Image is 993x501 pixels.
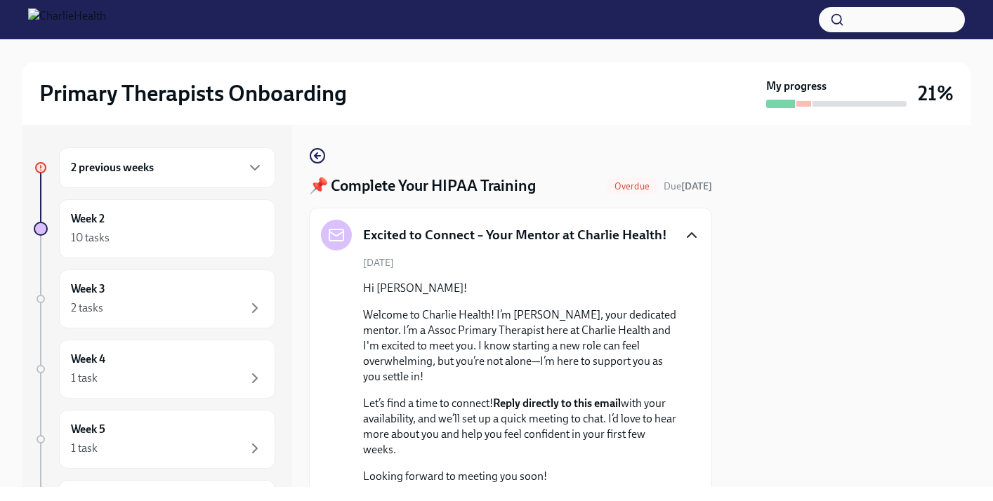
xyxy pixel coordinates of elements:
[918,81,954,106] h3: 21%
[28,8,106,31] img: CharlieHealth
[493,396,621,410] strong: Reply directly to this email
[71,300,103,316] div: 2 tasks
[34,199,275,258] a: Week 210 tasks
[71,211,105,227] h6: Week 2
[34,340,275,399] a: Week 41 task
[363,256,394,269] span: [DATE]
[71,281,105,297] h6: Week 3
[59,147,275,188] div: 2 previous weeks
[309,175,536,196] h4: 📌 Complete Your HIPAA Training
[34,410,275,469] a: Week 51 task
[664,180,712,192] span: Due
[71,441,98,456] div: 1 task
[34,269,275,328] a: Week 32 tasks
[363,469,678,484] p: Looking forward to meeting you soon!
[71,370,98,386] div: 1 task
[766,79,827,94] strong: My progress
[363,226,667,244] h5: Excited to Connect – Your Mentor at Charlie Health!
[39,79,347,107] h2: Primary Therapists Onboarding
[363,396,678,457] p: Let’s find a time to connect! with your availability, and we’ll set up a quick meeting to chat. I...
[71,352,105,367] h6: Week 4
[681,180,712,192] strong: [DATE]
[664,180,712,193] span: August 6th, 2025 09:00
[71,160,154,175] h6: 2 previous weeks
[606,181,658,192] span: Overdue
[71,422,105,437] h6: Week 5
[71,230,110,246] div: 10 tasks
[363,281,678,296] p: Hi [PERSON_NAME]!
[363,307,678,385] p: Welcome to Charlie Health! I’m [PERSON_NAME], your dedicated mentor. I’m a Assoc Primary Therapis...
